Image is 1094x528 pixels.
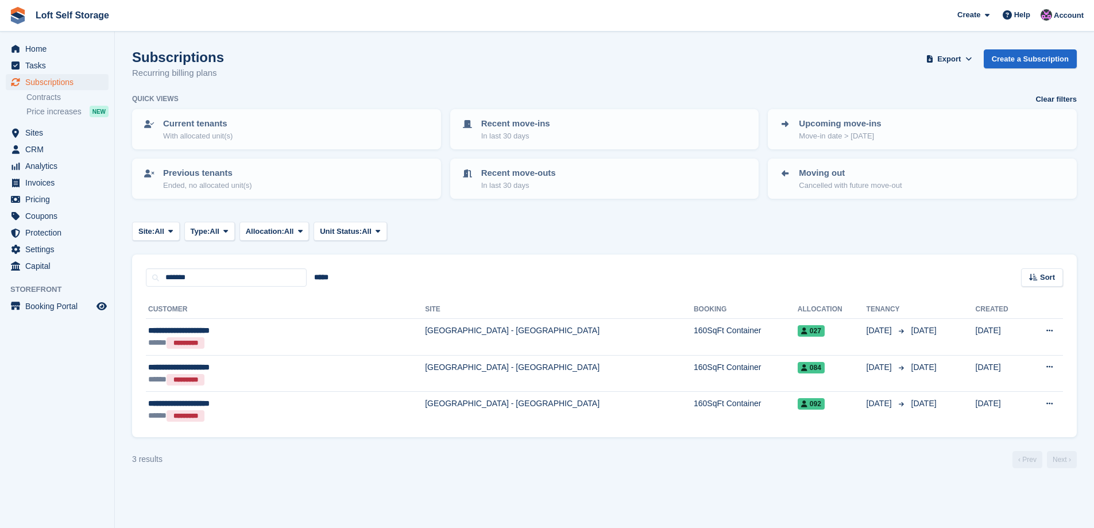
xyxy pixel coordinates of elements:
[769,160,1076,198] a: Moving out Cancelled with future move-out
[154,226,164,237] span: All
[6,57,109,74] a: menu
[132,222,180,241] button: Site: All
[911,363,937,372] span: [DATE]
[867,300,907,319] th: Tenancy
[9,7,26,24] img: stora-icon-8386f47178a22dfd0bd8f6a31ec36ba5ce8667c1dd55bd0f319d3a0aa187defe.svg
[25,298,94,314] span: Booking Portal
[191,226,210,237] span: Type:
[163,117,233,130] p: Current tenants
[25,41,94,57] span: Home
[1041,9,1052,21] img: Amy Wright
[26,92,109,103] a: Contracts
[799,117,881,130] p: Upcoming move-ins
[451,110,758,148] a: Recent move-ins In last 30 days
[984,49,1077,68] a: Create a Subscription
[25,258,94,274] span: Capital
[163,130,233,142] p: With allocated unit(s)
[6,258,109,274] a: menu
[425,392,694,428] td: [GEOGRAPHIC_DATA] - [GEOGRAPHIC_DATA]
[976,300,1026,319] th: Created
[911,326,937,335] span: [DATE]
[1012,451,1042,468] a: Previous
[1035,94,1077,105] a: Clear filters
[1040,272,1055,283] span: Sort
[25,158,94,174] span: Analytics
[6,208,109,224] a: menu
[25,191,94,207] span: Pricing
[25,74,94,90] span: Subscriptions
[320,226,362,237] span: Unit Status:
[146,300,425,319] th: Customer
[284,226,294,237] span: All
[133,160,440,198] a: Previous tenants Ended, no allocated unit(s)
[1047,451,1077,468] a: Next
[163,180,252,191] p: Ended, no allocated unit(s)
[133,110,440,148] a: Current tenants With allocated unit(s)
[25,241,94,257] span: Settings
[425,355,694,392] td: [GEOGRAPHIC_DATA] - [GEOGRAPHIC_DATA]
[25,125,94,141] span: Sites
[769,110,1076,148] a: Upcoming move-ins Move-in date > [DATE]
[25,225,94,241] span: Protection
[798,300,867,319] th: Allocation
[210,226,219,237] span: All
[25,57,94,74] span: Tasks
[132,94,179,104] h6: Quick views
[425,319,694,356] td: [GEOGRAPHIC_DATA] - [GEOGRAPHIC_DATA]
[132,67,224,80] p: Recurring billing plans
[31,6,114,25] a: Loft Self Storage
[976,319,1026,356] td: [DATE]
[246,226,284,237] span: Allocation:
[90,106,109,117] div: NEW
[132,453,163,465] div: 3 results
[163,167,252,180] p: Previous tenants
[362,226,372,237] span: All
[26,106,82,117] span: Price increases
[95,299,109,313] a: Preview store
[6,141,109,157] a: menu
[138,226,154,237] span: Site:
[911,399,937,408] span: [DATE]
[799,130,881,142] p: Move-in date > [DATE]
[26,105,109,118] a: Price increases NEW
[867,398,894,410] span: [DATE]
[6,191,109,207] a: menu
[798,398,825,410] span: 092
[25,175,94,191] span: Invoices
[694,300,798,319] th: Booking
[798,362,825,373] span: 084
[25,208,94,224] span: Coupons
[937,53,961,65] span: Export
[957,9,980,21] span: Create
[6,74,109,90] a: menu
[481,167,556,180] p: Recent move-outs
[6,241,109,257] a: menu
[867,361,894,373] span: [DATE]
[867,325,894,337] span: [DATE]
[239,222,310,241] button: Allocation: All
[451,160,758,198] a: Recent move-outs In last 30 days
[6,125,109,141] a: menu
[6,158,109,174] a: menu
[6,41,109,57] a: menu
[1054,10,1084,21] span: Account
[10,284,114,295] span: Storefront
[694,392,798,428] td: 160SqFt Container
[799,180,902,191] p: Cancelled with future move-out
[6,298,109,314] a: menu
[481,180,556,191] p: In last 30 days
[425,300,694,319] th: Site
[481,130,550,142] p: In last 30 days
[1014,9,1030,21] span: Help
[976,392,1026,428] td: [DATE]
[694,355,798,392] td: 160SqFt Container
[6,175,109,191] a: menu
[132,49,224,65] h1: Subscriptions
[184,222,235,241] button: Type: All
[976,355,1026,392] td: [DATE]
[481,117,550,130] p: Recent move-ins
[924,49,975,68] button: Export
[314,222,386,241] button: Unit Status: All
[694,319,798,356] td: 160SqFt Container
[6,225,109,241] a: menu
